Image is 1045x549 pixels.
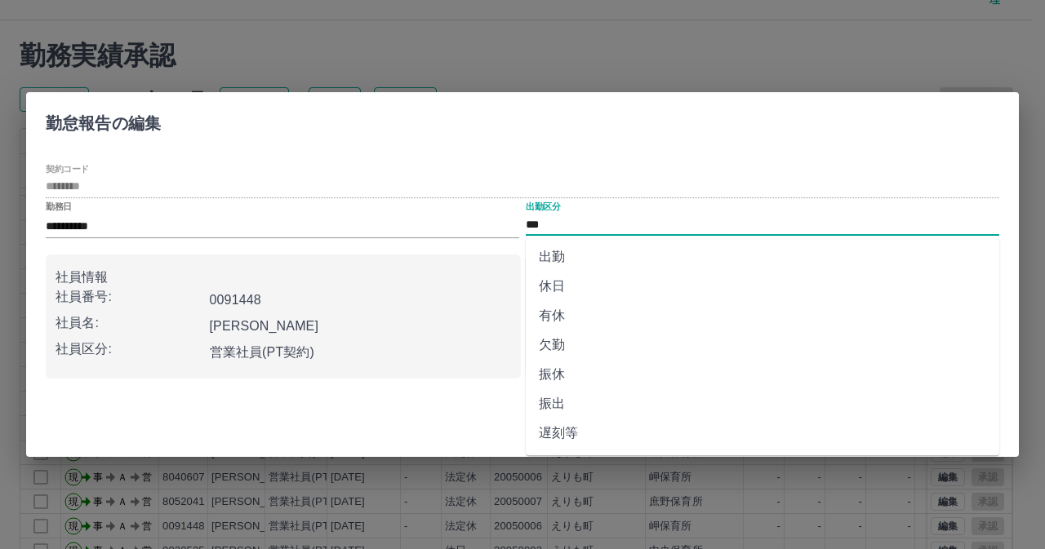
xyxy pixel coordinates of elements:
[526,301,999,330] li: 有休
[526,418,999,448] li: 遅刻等
[526,272,999,301] li: 休日
[26,92,180,148] h2: 勤怠報告の編集
[56,339,203,359] p: 社員区分:
[210,293,261,307] b: 0091448
[56,287,203,307] p: 社員番号:
[526,330,999,360] li: 欠勤
[526,360,999,389] li: 振休
[210,319,319,333] b: [PERSON_NAME]
[46,201,72,213] label: 勤務日
[46,162,89,175] label: 契約コード
[526,201,560,213] label: 出勤区分
[56,313,203,333] p: 社員名:
[210,345,315,359] b: 営業社員(PT契約)
[526,242,999,272] li: 出勤
[56,268,511,287] p: 社員情報
[526,448,999,477] li: 休業
[526,389,999,418] li: 振出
